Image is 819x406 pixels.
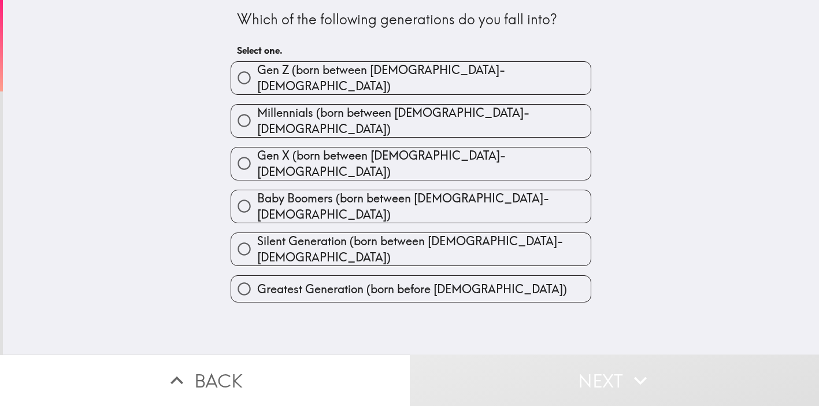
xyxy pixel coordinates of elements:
button: Greatest Generation (born before [DEMOGRAPHIC_DATA]) [231,276,591,302]
button: Silent Generation (born between [DEMOGRAPHIC_DATA]-[DEMOGRAPHIC_DATA]) [231,233,591,265]
button: Baby Boomers (born between [DEMOGRAPHIC_DATA]-[DEMOGRAPHIC_DATA]) [231,190,591,223]
button: Gen Z (born between [DEMOGRAPHIC_DATA]-[DEMOGRAPHIC_DATA]) [231,62,591,94]
span: Greatest Generation (born before [DEMOGRAPHIC_DATA]) [257,281,567,297]
button: Millennials (born between [DEMOGRAPHIC_DATA]-[DEMOGRAPHIC_DATA]) [231,105,591,137]
span: Millennials (born between [DEMOGRAPHIC_DATA]-[DEMOGRAPHIC_DATA]) [257,105,591,137]
h6: Select one. [237,44,585,57]
span: Silent Generation (born between [DEMOGRAPHIC_DATA]-[DEMOGRAPHIC_DATA]) [257,233,591,265]
span: Gen Z (born between [DEMOGRAPHIC_DATA]-[DEMOGRAPHIC_DATA]) [257,62,591,94]
button: Gen X (born between [DEMOGRAPHIC_DATA]-[DEMOGRAPHIC_DATA]) [231,147,591,180]
span: Baby Boomers (born between [DEMOGRAPHIC_DATA]-[DEMOGRAPHIC_DATA]) [257,190,591,223]
div: Which of the following generations do you fall into? [237,10,585,29]
span: Gen X (born between [DEMOGRAPHIC_DATA]-[DEMOGRAPHIC_DATA]) [257,147,591,180]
